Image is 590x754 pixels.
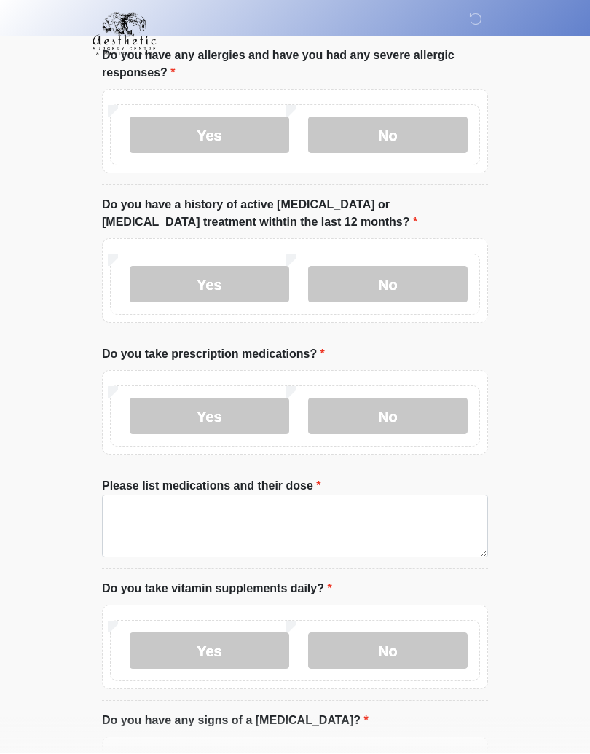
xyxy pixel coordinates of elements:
[130,267,289,303] label: Yes
[308,398,468,435] label: No
[102,197,488,232] label: Do you have a history of active [MEDICAL_DATA] or [MEDICAL_DATA] treatment withtin the last 12 mo...
[102,346,325,364] label: Do you take prescription medications?
[308,633,468,669] label: No
[102,581,332,598] label: Do you take vitamin supplements daily?
[130,398,289,435] label: Yes
[308,117,468,154] label: No
[130,633,289,669] label: Yes
[308,267,468,303] label: No
[102,712,369,730] label: Do you have any signs of a [MEDICAL_DATA]?
[130,117,289,154] label: Yes
[87,11,161,58] img: Aesthetic Surgery Centre, PLLC Logo
[102,478,321,495] label: Please list medications and their dose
